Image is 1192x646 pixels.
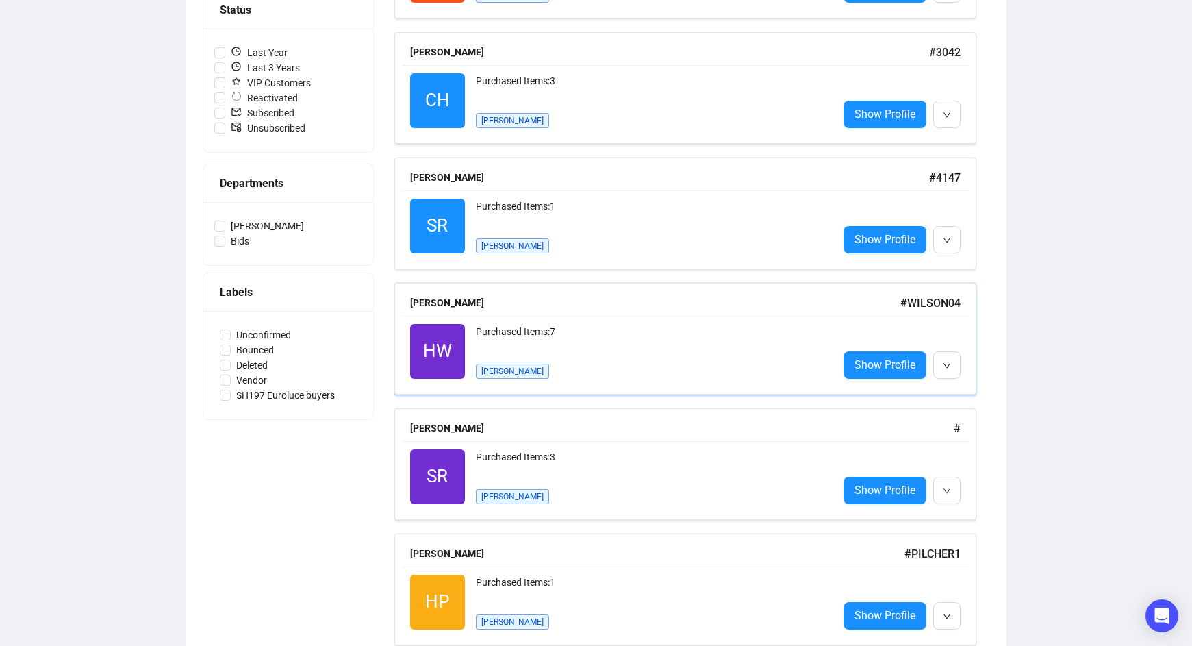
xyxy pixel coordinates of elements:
[844,602,926,630] a: Show Profile
[394,534,990,645] a: [PERSON_NAME]#PILCHER1HPPurchased Items:1[PERSON_NAME]Show Profile
[943,236,951,245] span: down
[943,487,951,495] span: down
[410,170,929,185] div: [PERSON_NAME]
[854,105,915,123] span: Show Profile
[476,364,549,379] span: [PERSON_NAME]
[231,327,296,343] span: Unconfirmed
[394,158,990,269] a: [PERSON_NAME]#4147SRPurchased Items:1[PERSON_NAME]Show Profile
[394,32,990,144] a: [PERSON_NAME]#3042CHPurchased Items:3[PERSON_NAME]Show Profile
[225,60,305,75] span: Last 3 Years
[231,388,340,403] span: SH197 Euroluce buyers
[854,356,915,373] span: Show Profile
[929,171,961,184] span: # 4147
[904,547,961,560] span: # PILCHER1
[225,105,300,121] span: Subscribed
[844,101,926,128] a: Show Profile
[943,111,951,119] span: down
[854,231,915,248] span: Show Profile
[476,238,549,253] span: [PERSON_NAME]
[410,546,904,561] div: [PERSON_NAME]
[225,45,293,60] span: Last Year
[476,575,827,602] div: Purchased Items: 1
[394,408,990,520] a: [PERSON_NAME]#SRPurchased Items:3[PERSON_NAME]Show Profile
[476,324,827,351] div: Purchased Items: 7
[231,358,273,373] span: Deleted
[1145,599,1178,632] div: Open Intercom Messenger
[425,86,450,114] span: CH
[476,449,827,477] div: Purchased Items: 3
[943,362,951,370] span: down
[476,614,549,630] span: [PERSON_NAME]
[394,283,990,395] a: [PERSON_NAME]#WILSON04HWPurchased Items:7[PERSON_NAME]Show Profile
[220,1,357,18] div: Status
[225,90,303,105] span: Reactivated
[476,489,549,504] span: [PERSON_NAME]
[929,46,961,59] span: # 3042
[225,219,309,234] span: [PERSON_NAME]
[220,175,357,192] div: Departments
[476,113,549,128] span: [PERSON_NAME]
[231,343,279,358] span: Bounced
[231,373,272,388] span: Vendor
[220,284,357,301] div: Labels
[427,462,448,490] span: SR
[476,199,827,226] div: Purchased Items: 1
[427,212,448,240] span: SR
[225,75,316,90] span: VIP Customers
[844,477,926,504] a: Show Profile
[900,297,961,310] span: # WILSON04
[423,337,452,365] span: HW
[410,295,900,310] div: [PERSON_NAME]
[844,351,926,379] a: Show Profile
[425,588,449,616] span: HP
[943,612,951,621] span: down
[854,482,915,499] span: Show Profile
[954,422,961,435] span: #
[476,73,827,101] div: Purchased Items: 3
[225,234,255,249] span: Bids
[410,45,929,60] div: [PERSON_NAME]
[410,421,954,436] div: [PERSON_NAME]
[225,121,311,136] span: Unsubscribed
[844,226,926,253] a: Show Profile
[854,607,915,624] span: Show Profile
